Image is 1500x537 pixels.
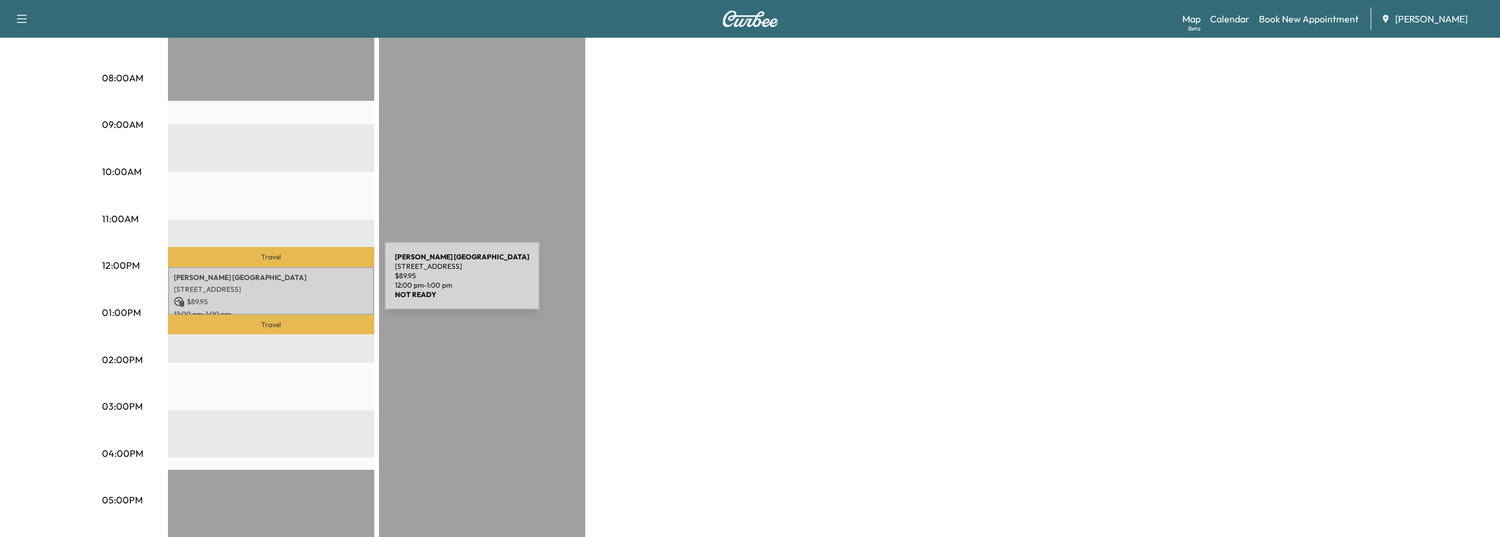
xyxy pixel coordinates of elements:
p: [STREET_ADDRESS] [174,285,368,294]
p: 12:00PM [102,258,140,272]
p: 12:00 pm - 1:00 pm [174,309,368,319]
p: 02:00PM [102,352,143,367]
a: MapBeta [1182,12,1201,26]
span: [PERSON_NAME] [1395,12,1468,26]
div: Beta [1188,24,1201,33]
p: 09:00AM [102,117,143,131]
p: Travel [168,315,374,335]
p: 04:00PM [102,446,143,460]
p: 01:00PM [102,305,141,319]
img: Curbee Logo [722,11,779,27]
p: $ 89.95 [174,296,368,307]
p: Travel [168,247,374,267]
a: Book New Appointment [1259,12,1359,26]
p: [PERSON_NAME] [GEOGRAPHIC_DATA] [174,273,368,282]
a: Calendar [1210,12,1250,26]
p: 08:00AM [102,71,143,85]
p: 05:00PM [102,493,143,507]
p: 03:00PM [102,399,143,413]
p: 10:00AM [102,164,141,179]
p: 11:00AM [102,212,139,226]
